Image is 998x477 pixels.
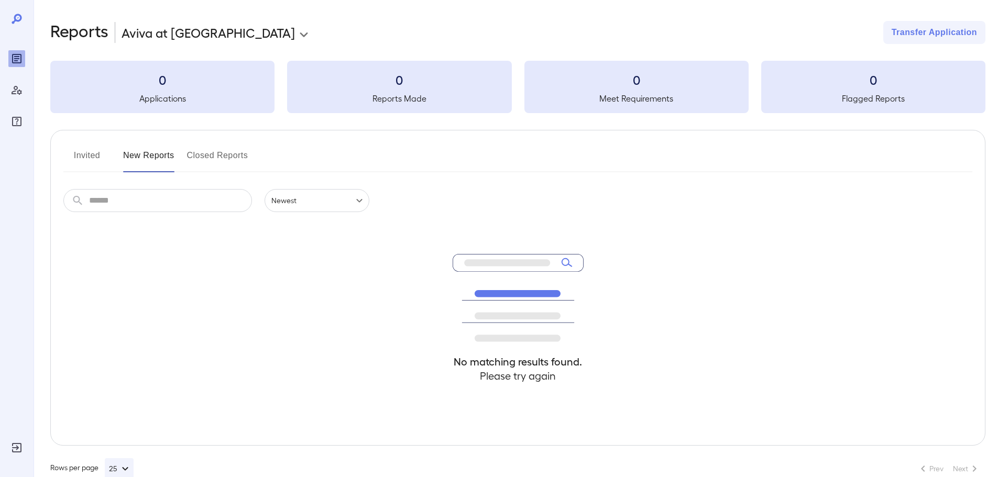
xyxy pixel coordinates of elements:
h5: Applications [50,92,275,105]
h3: 0 [287,71,511,88]
button: Invited [63,147,111,172]
div: Manage Users [8,82,25,98]
div: Reports [8,50,25,67]
div: FAQ [8,113,25,130]
nav: pagination navigation [912,460,985,477]
button: Closed Reports [187,147,248,172]
h3: 0 [524,71,749,88]
h4: No matching results found. [453,354,584,369]
button: New Reports [123,147,174,172]
h2: Reports [50,21,108,44]
h5: Meet Requirements [524,92,749,105]
h5: Reports Made [287,92,511,105]
h3: 0 [50,71,275,88]
h4: Please try again [453,369,584,383]
button: Transfer Application [883,21,985,44]
summary: 0Applications0Reports Made0Meet Requirements0Flagged Reports [50,61,985,113]
h5: Flagged Reports [761,92,985,105]
h3: 0 [761,71,985,88]
p: Aviva at [GEOGRAPHIC_DATA] [122,24,295,41]
div: Newest [265,189,369,212]
div: Log Out [8,439,25,456]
